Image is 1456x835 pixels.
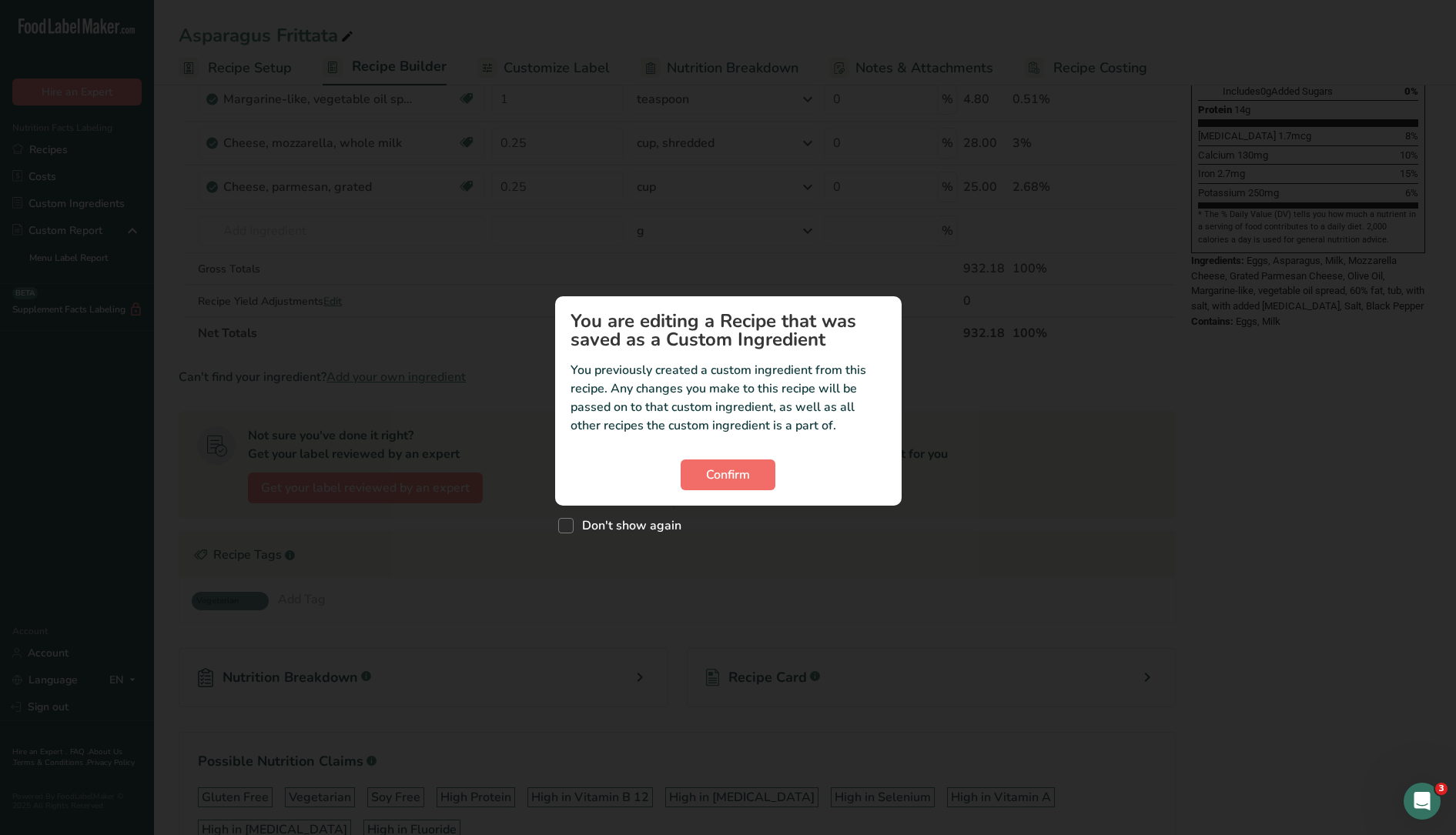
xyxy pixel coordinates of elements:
button: Confirm [681,459,775,490]
iframe: Intercom live chat [1404,783,1441,820]
p: You previously created a custom ingredient from this recipe. Any changes you make to this recipe ... [571,361,886,435]
span: Confirm [706,466,750,484]
span: 3 [1435,783,1448,795]
h1: You are editing a Recipe that was saved as a Custom Ingredient [571,312,886,349]
span: Don't show again [574,518,681,533]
